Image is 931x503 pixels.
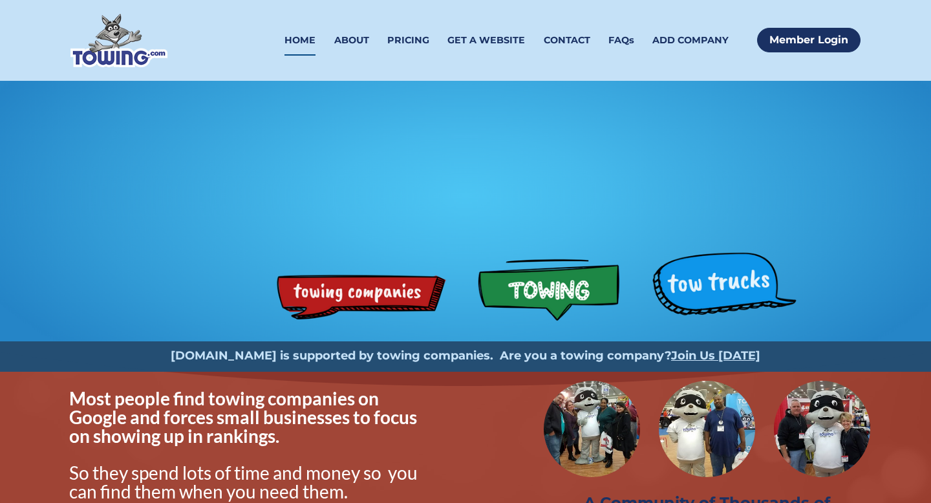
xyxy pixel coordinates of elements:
a: PRICING [387,25,429,56]
a: ABOUT [334,25,369,56]
a: GET A WEBSITE [447,25,525,56]
span: So they spend lots of time and money so you can find them when you need them. [69,462,421,502]
img: Towing.com Logo [70,14,167,67]
a: Member Login [757,28,861,52]
span: Most people find towing companies on Google and forces small businesses to focus on showing up in... [69,387,420,447]
a: ADD COMPANY [652,25,729,56]
strong: [DOMAIN_NAME] is supported by towing companies. Are you a towing company? [171,348,671,363]
a: CONTACT [544,25,590,56]
a: FAQs [608,25,634,56]
a: Join Us [DATE] [671,348,760,363]
iframe: Conversations [873,451,931,503]
a: HOME [284,25,316,56]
